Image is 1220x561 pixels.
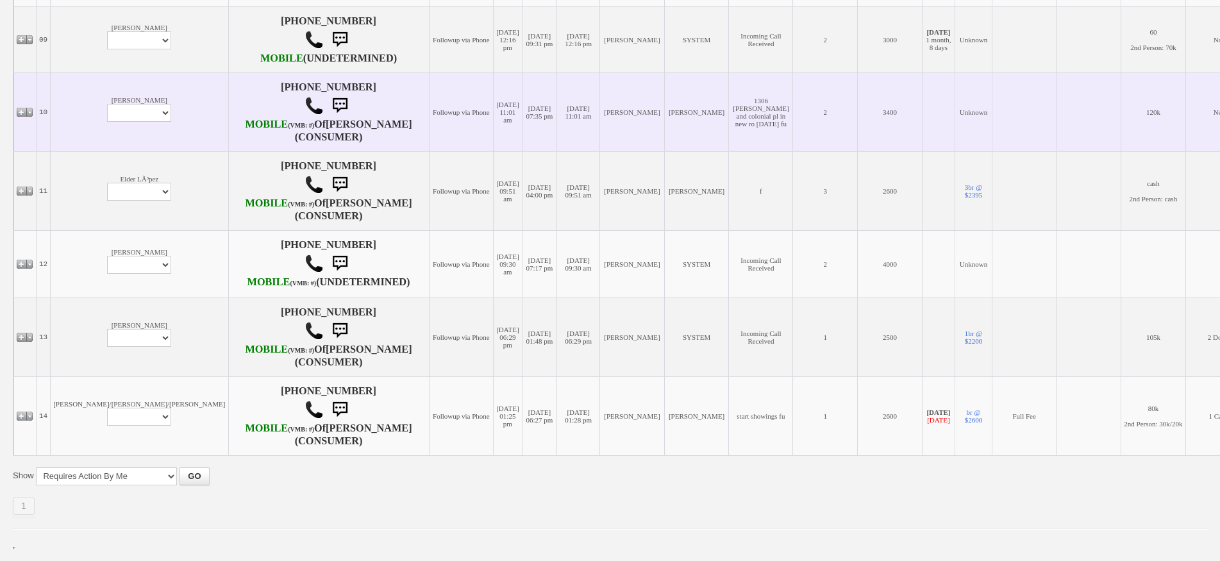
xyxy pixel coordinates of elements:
[494,151,522,230] td: [DATE] 09:51 am
[260,53,303,64] b: CSC Wireless, LLC
[245,423,314,434] b: T-Mobile USA, Inc.
[288,201,314,208] font: (VMB: #)
[858,151,923,230] td: 2600
[955,6,992,72] td: Unknown
[600,297,665,376] td: [PERSON_NAME]
[51,376,228,455] td: [PERSON_NAME]/[PERSON_NAME]/[PERSON_NAME]
[231,81,426,143] h4: [PHONE_NUMBER] Of (CONSUMER)
[522,230,557,297] td: [DATE] 07:17 pm
[305,175,324,194] img: call.png
[245,344,288,355] font: MOBILE
[326,197,412,209] b: [PERSON_NAME]
[305,321,324,340] img: call.png
[231,160,426,222] h4: [PHONE_NUMBER] Of (CONSUMER)
[327,172,353,197] img: sms.png
[494,297,522,376] td: [DATE] 06:29 pm
[522,151,557,230] td: [DATE] 04:00 pm
[327,251,353,276] img: sms.png
[729,151,793,230] td: f
[729,376,793,455] td: start showings fu
[305,400,324,419] img: call.png
[926,408,950,416] b: [DATE]
[245,197,314,209] b: T-Mobile USA, Inc.
[37,376,51,455] td: 14
[494,72,522,151] td: [DATE] 11:01 am
[37,230,51,297] td: 12
[600,230,665,297] td: [PERSON_NAME]
[245,119,314,130] b: T-Mobile USA, Inc.
[51,6,228,72] td: [PERSON_NAME]
[247,276,317,288] b: AT&T Wireless
[1121,376,1186,455] td: 80k 2nd Person: 30k/20k
[429,72,494,151] td: Followup via Phone
[557,230,600,297] td: [DATE] 09:30 am
[51,297,228,376] td: [PERSON_NAME]
[858,72,923,151] td: 3400
[955,230,992,297] td: Unknown
[729,297,793,376] td: Incoming Call Received
[926,28,950,36] b: [DATE]
[557,376,600,455] td: [DATE] 01:28 pm
[664,72,729,151] td: [PERSON_NAME]
[664,376,729,455] td: [PERSON_NAME]
[793,230,858,297] td: 2
[429,151,494,230] td: Followup via Phone
[305,254,324,273] img: call.png
[858,230,923,297] td: 4000
[326,423,412,434] b: [PERSON_NAME]
[494,230,522,297] td: [DATE] 09:30 am
[557,151,600,230] td: [DATE] 09:51 am
[327,93,353,119] img: sms.png
[305,30,324,49] img: call.png
[522,6,557,72] td: [DATE] 09:31 pm
[955,72,992,151] td: Unknown
[288,122,314,129] font: (VMB: #)
[557,6,600,72] td: [DATE] 12:16 pm
[37,151,51,230] td: 11
[245,119,288,130] font: MOBILE
[51,72,228,151] td: [PERSON_NAME]
[965,408,983,424] a: br @ $2600
[600,72,665,151] td: [PERSON_NAME]
[231,239,426,289] h4: [PHONE_NUMBER] (UNDETERMINED)
[858,297,923,376] td: 2500
[37,72,51,151] td: 10
[231,15,426,64] h4: [PHONE_NUMBER] (UNDETERMINED)
[231,306,426,368] h4: [PHONE_NUMBER] Of (CONSUMER)
[922,6,955,72] td: 1 month, 8 days
[494,6,522,72] td: [DATE] 12:16 pm
[288,347,314,354] font: (VMB: #)
[600,376,665,455] td: [PERSON_NAME]
[51,230,228,297] td: [PERSON_NAME]
[247,276,290,288] font: MOBILE
[327,27,353,53] img: sms.png
[327,397,353,423] img: sms.png
[965,183,983,199] a: 3br @ $2395
[429,297,494,376] td: Followup via Phone
[260,53,303,64] font: MOBILE
[245,423,288,434] font: MOBILE
[664,230,729,297] td: SYSTEM
[37,297,51,376] td: 13
[1121,72,1186,151] td: 120k
[13,497,35,515] a: 1
[664,151,729,230] td: [PERSON_NAME]
[429,6,494,72] td: Followup via Phone
[793,297,858,376] td: 1
[522,376,557,455] td: [DATE] 06:27 pm
[729,6,793,72] td: Incoming Call Received
[245,344,314,355] b: T-Mobile USA, Inc.
[729,230,793,297] td: Incoming Call Received
[494,376,522,455] td: [DATE] 01:25 pm
[664,6,729,72] td: SYSTEM
[522,297,557,376] td: [DATE] 01:48 pm
[327,318,353,344] img: sms.png
[245,197,288,209] font: MOBILE
[180,467,209,485] button: GO
[1121,297,1186,376] td: 105k
[927,416,949,424] font: [DATE]
[793,72,858,151] td: 2
[992,376,1057,455] td: Full Fee
[429,376,494,455] td: Followup via Phone
[858,6,923,72] td: 3000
